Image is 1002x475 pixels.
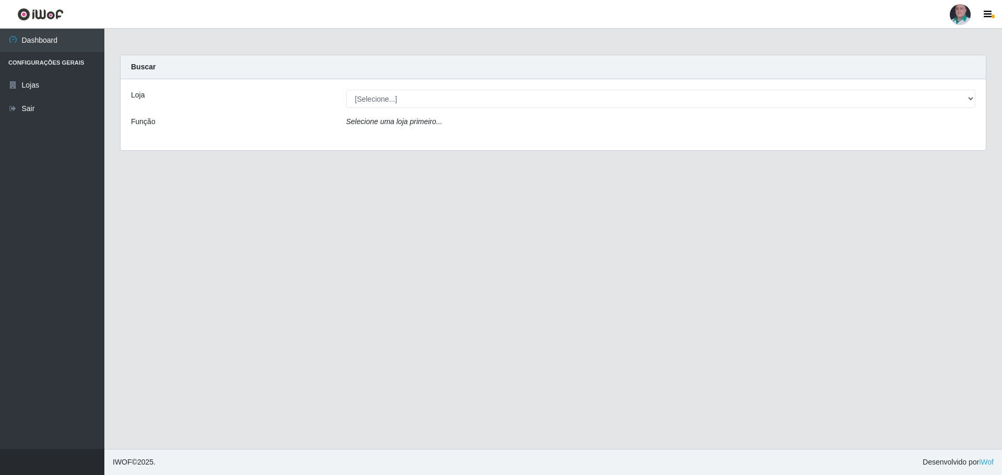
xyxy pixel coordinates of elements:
[131,116,156,127] label: Função
[979,458,994,466] a: iWof
[131,63,156,71] strong: Buscar
[113,458,132,466] span: IWOF
[346,117,442,126] i: Selecione uma loja primeiro...
[923,457,994,468] span: Desenvolvido por
[113,457,156,468] span: © 2025 .
[131,90,145,101] label: Loja
[17,8,64,21] img: CoreUI Logo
